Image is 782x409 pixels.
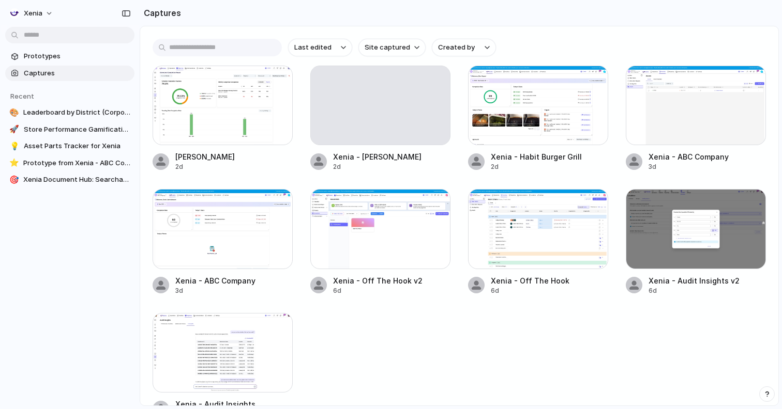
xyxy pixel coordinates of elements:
span: Xenia [24,8,42,19]
a: 💡Asset Parts Tracker for Xenia [5,138,134,154]
span: Xenia - Habit Burger Grill [491,151,608,162]
span: Created by [438,42,475,53]
div: 🎯 [9,175,19,185]
span: [PERSON_NAME] [175,151,293,162]
span: Last edited [294,42,332,53]
span: Prototype from Xenia - ABC Company [23,158,130,168]
div: 3d [649,162,766,171]
span: Store Performance Gamification [24,124,130,135]
span: Site captured [365,42,410,53]
div: 2d [175,162,293,171]
a: ⭐Prototype from Xenia - ABC Company [5,155,134,171]
div: 6d [491,286,608,295]
div: ⭐ [9,158,19,168]
button: Xenia [5,5,58,22]
div: 🚀 [9,124,20,135]
span: Prototypes [24,51,130,61]
a: Captures [5,66,134,81]
a: 🚀Store Performance Gamification [5,122,134,137]
span: Xenia - [PERSON_NAME] [333,151,450,162]
span: Asset Parts Tracker for Xenia [24,141,130,151]
h2: Captures [140,7,181,19]
span: Xenia - ABC Company [649,151,766,162]
div: 3d [175,286,293,295]
span: Xenia Document Hub: Searchable, Role-Based Access [23,175,130,185]
button: Created by [432,39,496,56]
a: 🎨Leaderboard by District (Corporate) [5,105,134,120]
div: 🎨 [9,107,19,118]
div: 2d [333,162,450,171]
span: Xenia - Audit Insights v2 [649,275,766,286]
a: Prototypes [5,49,134,64]
span: Xenia - Off The Hook [491,275,608,286]
a: 🎯Xenia Document Hub: Searchable, Role-Based Access [5,172,134,187]
span: Captures [24,68,130,78]
div: 2d [491,162,608,171]
button: Site captured [358,39,426,56]
div: 💡 [9,141,20,151]
span: Xenia - Off The Hook v2 [333,275,450,286]
div: 6d [649,286,766,295]
button: Last edited [288,39,352,56]
div: 6d [333,286,450,295]
span: Leaderboard by District (Corporate) [23,107,130,118]
span: Xenia - ABC Company [175,275,293,286]
span: Recent [10,92,34,100]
